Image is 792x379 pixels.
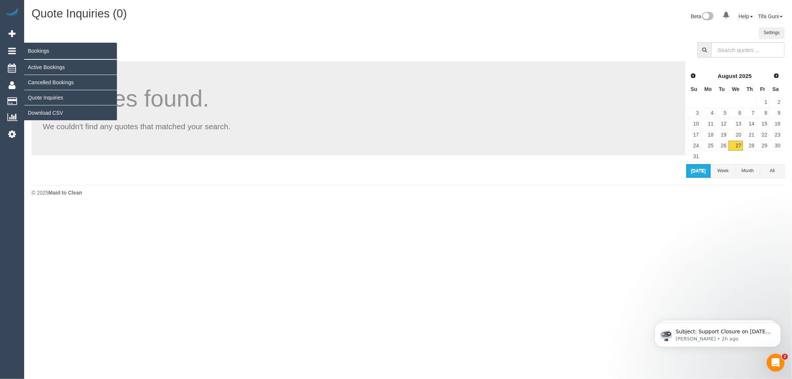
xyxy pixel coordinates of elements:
a: 3 [688,108,700,118]
a: 22 [757,130,769,140]
a: 13 [729,119,743,129]
a: 1 [757,97,769,107]
span: Tuesday [719,86,725,92]
a: Tifa Guni [758,13,783,19]
span: Wednesday [732,86,740,92]
a: 14 [744,119,756,129]
a: 24 [688,141,700,151]
ul: Bookings [24,59,117,121]
button: Month [736,164,760,178]
strong: Maid to Clean [48,190,82,196]
a: 17 [688,130,700,140]
a: Cancelled Bookings [24,75,117,90]
a: 26 [716,141,728,151]
a: 29 [757,141,769,151]
a: 28 [744,141,756,151]
span: Quote Inquiries (0) [32,7,127,20]
a: 25 [701,141,715,151]
span: 2 [782,354,788,360]
a: Beta [691,13,714,19]
a: 8 [757,108,769,118]
input: Search quotes ... [711,42,785,58]
a: 19 [716,130,728,140]
a: Next [771,71,782,81]
a: 4 [701,108,715,118]
iframe: Intercom notifications message [643,307,792,359]
img: New interface [701,12,714,22]
a: 20 [729,130,743,140]
a: 9 [770,108,782,118]
a: 6 [729,108,743,118]
a: 12 [716,119,728,129]
a: 27 [729,141,743,151]
a: 7 [744,108,756,118]
span: Thursday [747,86,753,92]
iframe: Intercom live chat [767,354,785,372]
button: Week [711,164,735,178]
button: [DATE] [686,164,711,178]
a: 31 [688,151,700,161]
p: We couldn't find any quotes that matched your search. [43,121,674,132]
a: Active Bookings [24,60,117,75]
span: Prev [690,73,696,79]
a: Prev [688,71,698,81]
span: Sunday [691,86,697,92]
span: 2025 [739,73,752,79]
a: 5 [716,108,728,118]
a: 2 [770,97,782,107]
span: Bookings [24,42,117,59]
span: Saturday [773,86,779,92]
a: 15 [757,119,769,129]
a: 18 [701,130,715,140]
a: 30 [770,141,782,151]
span: August [718,73,737,79]
a: 21 [744,130,756,140]
span: Friday [760,86,765,92]
div: © 2025 [32,189,785,196]
a: 23 [770,130,782,140]
button: All [760,164,785,178]
span: Monday [704,86,712,92]
button: Settings [759,27,785,39]
a: Download CSV [24,105,117,120]
a: Help [739,13,753,19]
a: 11 [701,119,715,129]
a: Quote Inquiries [24,90,117,105]
a: 10 [688,119,700,129]
a: 16 [770,119,782,129]
span: Next [773,73,779,79]
img: Automaid Logo [4,7,19,18]
h1: 0 Quotes found. [43,86,674,111]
